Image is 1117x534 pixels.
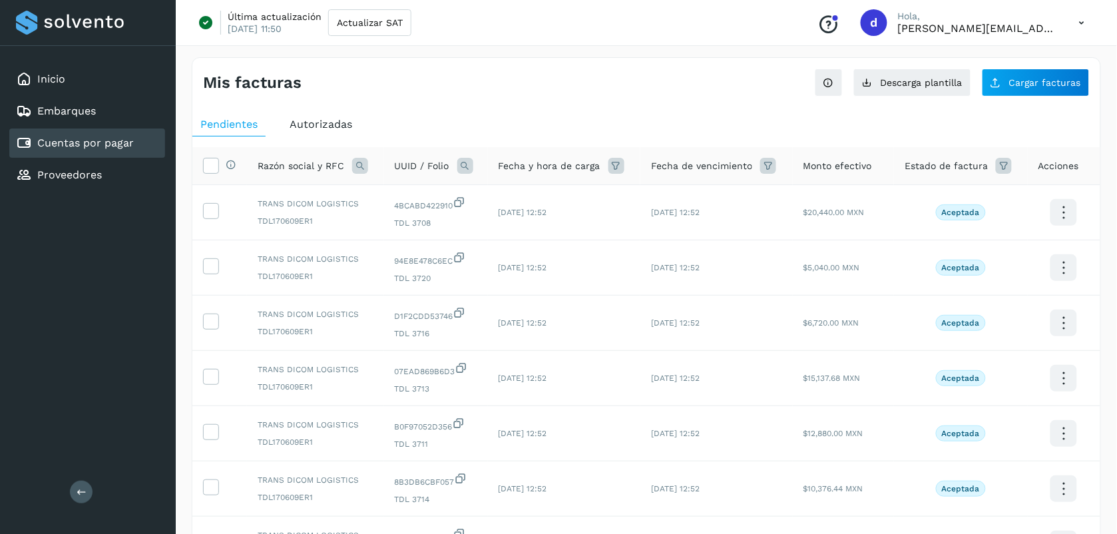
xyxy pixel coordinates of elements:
[395,328,477,340] span: TDL 3716
[803,429,863,438] span: $12,880.00 MXN
[942,318,980,328] p: Aceptada
[651,374,700,383] span: [DATE] 12:52
[37,168,102,181] a: Proveedores
[651,429,700,438] span: [DATE] 12:52
[395,493,477,505] span: TDL 3714
[942,374,980,383] p: Aceptada
[9,129,165,158] div: Cuentas por pagar
[37,136,134,149] a: Cuentas por pagar
[203,73,302,93] h4: Mis facturas
[942,429,980,438] p: Aceptada
[258,270,373,282] span: TDL170609ER1
[499,484,547,493] span: [DATE] 12:52
[37,73,65,85] a: Inicio
[9,97,165,126] div: Embarques
[898,11,1058,22] p: Hola,
[258,436,373,448] span: TDL170609ER1
[9,65,165,94] div: Inicio
[853,69,971,97] button: Descarga plantilla
[905,159,988,173] span: Estado de factura
[803,208,865,217] span: $20,440.00 MXN
[258,308,373,320] span: TRANS DICOM LOGISTICS
[881,78,963,87] span: Descarga plantilla
[258,253,373,265] span: TRANS DICOM LOGISTICS
[395,417,477,433] span: B0F97052D356
[803,159,872,173] span: Monto efectivo
[258,215,373,227] span: TDL170609ER1
[1009,78,1081,87] span: Cargar facturas
[395,362,477,378] span: 07EAD869B6D3
[337,18,403,27] span: Actualizar SAT
[395,251,477,267] span: 94E8E478C6EC
[200,118,258,131] span: Pendientes
[228,11,322,23] p: Última actualización
[290,118,352,131] span: Autorizadas
[258,419,373,431] span: TRANS DICOM LOGISTICS
[651,484,700,493] span: [DATE] 12:52
[499,374,547,383] span: [DATE] 12:52
[395,159,449,173] span: UUID / Folio
[982,69,1090,97] button: Cargar facturas
[258,326,373,338] span: TDL170609ER1
[651,318,700,328] span: [DATE] 12:52
[499,263,547,272] span: [DATE] 12:52
[803,263,860,272] span: $5,040.00 MXN
[328,9,411,36] button: Actualizar SAT
[942,263,980,272] p: Aceptada
[1038,159,1079,173] span: Acciones
[258,159,344,173] span: Razón social y RFC
[258,364,373,376] span: TRANS DICOM LOGISTICS
[258,381,373,393] span: TDL170609ER1
[499,318,547,328] span: [DATE] 12:52
[803,318,859,328] span: $6,720.00 MXN
[258,474,373,486] span: TRANS DICOM LOGISTICS
[651,208,700,217] span: [DATE] 12:52
[395,383,477,395] span: TDL 3713
[651,263,700,272] span: [DATE] 12:52
[942,208,980,217] p: Aceptada
[499,208,547,217] span: [DATE] 12:52
[898,22,1058,35] p: dora.garcia@emsan.mx
[395,272,477,284] span: TDL 3720
[258,491,373,503] span: TDL170609ER1
[395,306,477,322] span: D1F2CDD53746
[228,23,282,35] p: [DATE] 11:50
[9,160,165,190] div: Proveedores
[395,217,477,229] span: TDL 3708
[499,159,600,173] span: Fecha y hora de carga
[395,472,477,488] span: 8B3DB6CBF057
[258,198,373,210] span: TRANS DICOM LOGISTICS
[395,196,477,212] span: 4BCABD422910
[803,484,863,493] span: $10,376.44 MXN
[803,374,861,383] span: $15,137.68 MXN
[651,159,752,173] span: Fecha de vencimiento
[942,484,980,493] p: Aceptada
[499,429,547,438] span: [DATE] 12:52
[37,105,96,117] a: Embarques
[395,438,477,450] span: TDL 3711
